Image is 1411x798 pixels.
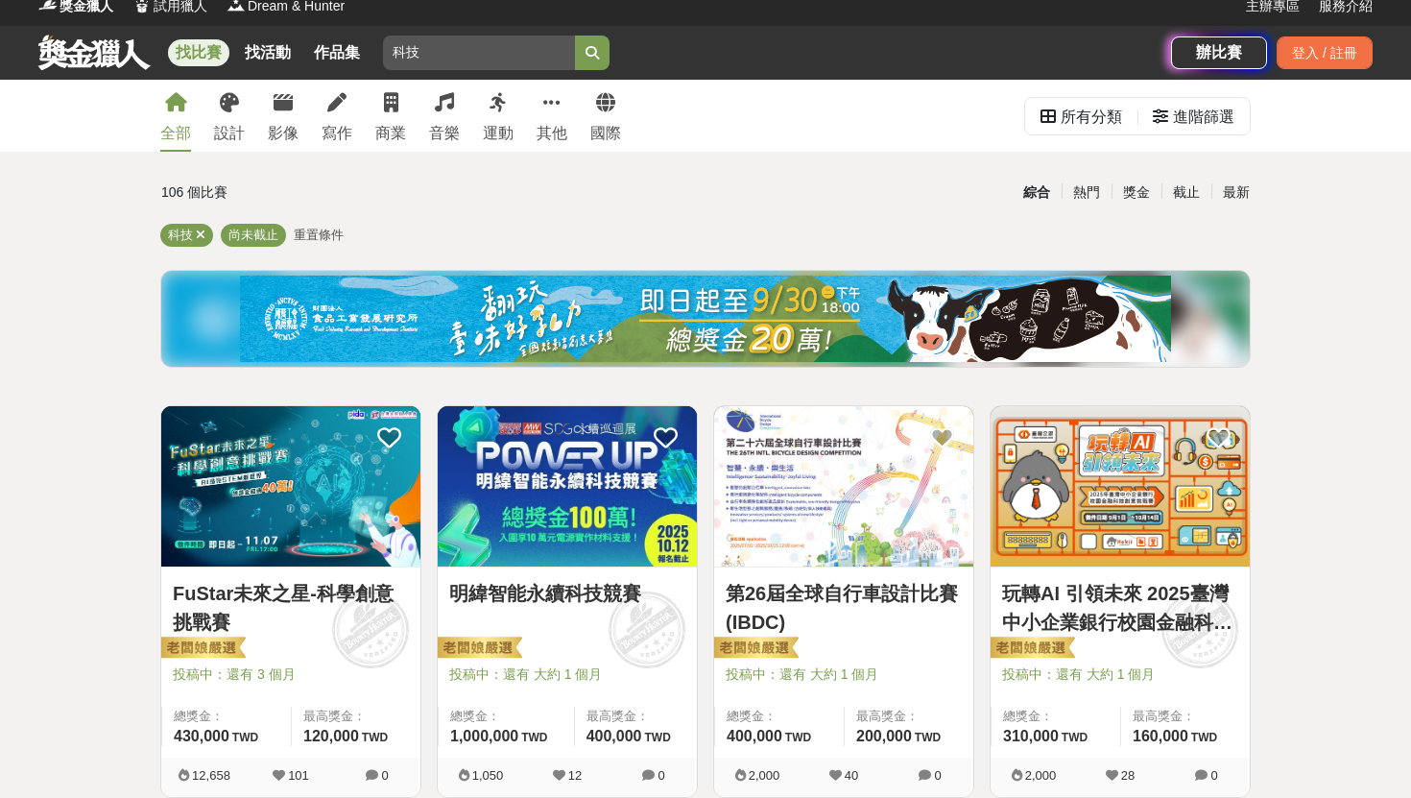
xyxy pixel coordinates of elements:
[727,728,782,744] span: 400,000
[915,731,941,744] span: TWD
[1003,707,1109,726] span: 總獎金：
[161,406,420,567] img: Cover Image
[168,39,229,66] a: 找比賽
[991,406,1250,567] img: Cover Image
[173,665,409,685] span: 投稿中：還有 3 個月
[1062,731,1088,744] span: TWD
[434,636,522,663] img: 老闆娘嚴選
[1002,665,1238,685] span: 投稿中：還有 大約 1 個月
[845,768,858,783] span: 40
[450,728,518,744] span: 1,000,000
[161,176,523,209] div: 106 個比賽
[268,122,299,145] div: 影像
[785,731,811,744] span: TWD
[174,707,279,726] span: 總獎金：
[1061,98,1122,136] div: 所有分類
[362,731,388,744] span: TWD
[586,707,685,726] span: 最高獎金：
[438,406,697,567] img: Cover Image
[1211,176,1261,209] div: 最新
[449,665,685,685] span: 投稿中：還有 大約 1 個月
[192,768,230,783] span: 12,658
[590,122,621,145] div: 國際
[240,276,1171,362] img: ea6d37ea-8c75-4c97-b408-685919e50f13.jpg
[174,728,229,744] span: 430,000
[472,768,504,783] span: 1,050
[237,39,299,66] a: 找活動
[268,80,299,152] a: 影像
[160,122,191,145] div: 全部
[228,228,278,242] span: 尚未截止
[1012,176,1062,209] div: 綜合
[157,636,246,663] img: 老闆娘嚴選
[726,665,962,685] span: 投稿中：還有 大約 1 個月
[232,731,258,744] span: TWD
[991,406,1250,568] a: Cover Image
[1002,579,1238,637] a: 玩轉AI 引領未來 2025臺灣中小企業銀行校園金融科技創意挑戰賽
[1171,36,1267,69] a: 辦比賽
[483,122,514,145] div: 運動
[1062,176,1112,209] div: 熱門
[1121,768,1135,783] span: 28
[438,406,697,568] a: Cover Image
[450,707,562,726] span: 總獎金：
[710,636,799,663] img: 老闆娘嚴選
[586,728,642,744] span: 400,000
[429,80,460,152] a: 音樂
[1003,728,1059,744] span: 310,000
[375,80,406,152] a: 商業
[306,39,368,66] a: 作品集
[214,122,245,145] div: 設計
[173,579,409,637] a: FuStar未來之星-科學創意挑戰賽
[537,80,567,152] a: 其他
[856,707,962,726] span: 最高獎金：
[168,228,193,242] span: 科技
[1277,36,1373,69] div: 登入 / 註冊
[303,728,359,744] span: 120,000
[375,122,406,145] div: 商業
[161,406,420,568] a: Cover Image
[521,731,547,744] span: TWD
[590,80,621,152] a: 國際
[727,707,832,726] span: 總獎金：
[645,731,671,744] span: TWD
[160,80,191,152] a: 全部
[568,768,582,783] span: 12
[537,122,567,145] div: 其他
[303,707,409,726] span: 最高獎金：
[322,122,352,145] div: 寫作
[1133,707,1238,726] span: 最高獎金：
[856,728,912,744] span: 200,000
[322,80,352,152] a: 寫作
[1191,731,1217,744] span: TWD
[934,768,941,783] span: 0
[381,768,388,783] span: 0
[726,579,962,637] a: 第26屆全球自行車設計比賽(IBDC)
[214,80,245,152] a: 設計
[449,579,685,608] a: 明緯智能永續科技競賽
[383,36,575,70] input: 總獎金40萬元 全球自行車設計比賽
[1133,728,1188,744] span: 160,000
[294,228,344,242] span: 重置條件
[288,768,309,783] span: 101
[1112,176,1161,209] div: 獎金
[429,122,460,145] div: 音樂
[1025,768,1057,783] span: 2,000
[1161,176,1211,209] div: 截止
[714,406,973,567] img: Cover Image
[749,768,780,783] span: 2,000
[1173,98,1234,136] div: 進階篩選
[483,80,514,152] a: 運動
[1210,768,1217,783] span: 0
[714,406,973,568] a: Cover Image
[987,636,1075,663] img: 老闆娘嚴選
[658,768,664,783] span: 0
